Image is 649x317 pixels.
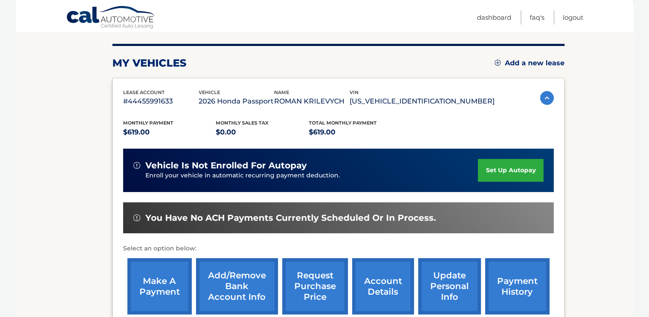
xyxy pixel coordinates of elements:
a: request purchase price [282,258,348,314]
p: #44455991633 [123,95,199,107]
span: Monthly sales Tax [216,120,269,126]
a: FAQ's [530,10,544,24]
p: Enroll your vehicle in automatic recurring payment deduction. [145,171,478,180]
a: payment history [485,258,549,314]
span: name [274,89,289,95]
a: set up autopay [478,159,543,182]
span: Monthly Payment [123,120,173,126]
p: 2026 Honda Passport [199,95,274,107]
p: $0.00 [216,126,309,138]
img: add.svg [495,60,501,66]
p: ROMAN KRILEVYCH [274,95,350,107]
a: Add/Remove bank account info [196,258,278,314]
a: Logout [563,10,583,24]
span: vehicle is not enrolled for autopay [145,160,307,171]
p: Select an option below: [123,244,554,254]
span: lease account [123,89,165,95]
p: $619.00 [123,126,216,138]
span: vin [350,89,359,95]
span: vehicle [199,89,220,95]
a: update personal info [418,258,481,314]
p: [US_VEHICLE_IDENTIFICATION_NUMBER] [350,95,495,107]
a: Dashboard [477,10,511,24]
img: alert-white.svg [133,162,140,169]
img: accordion-active.svg [540,91,554,105]
img: alert-white.svg [133,214,140,221]
a: make a payment [127,258,192,314]
span: You have no ACH payments currently scheduled or in process. [145,213,436,223]
a: account details [352,258,414,314]
a: Cal Automotive [66,6,156,30]
h2: my vehicles [112,57,187,70]
p: $619.00 [309,126,402,138]
a: Add a new lease [495,59,564,67]
span: Total Monthly Payment [309,120,377,126]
